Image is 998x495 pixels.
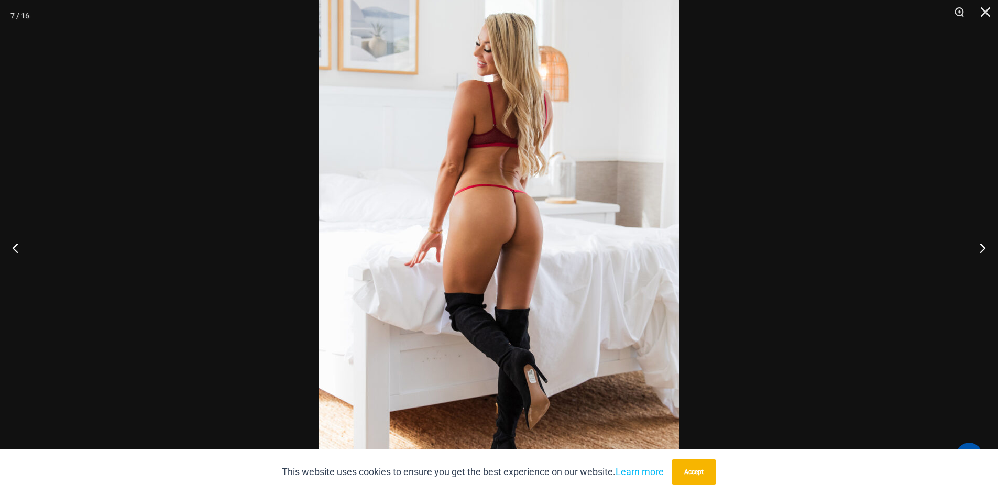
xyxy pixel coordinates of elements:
[959,222,998,274] button: Next
[10,8,29,24] div: 7 / 16
[282,464,664,480] p: This website uses cookies to ensure you get the best experience on our website.
[672,459,716,485] button: Accept
[616,466,664,477] a: Learn more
